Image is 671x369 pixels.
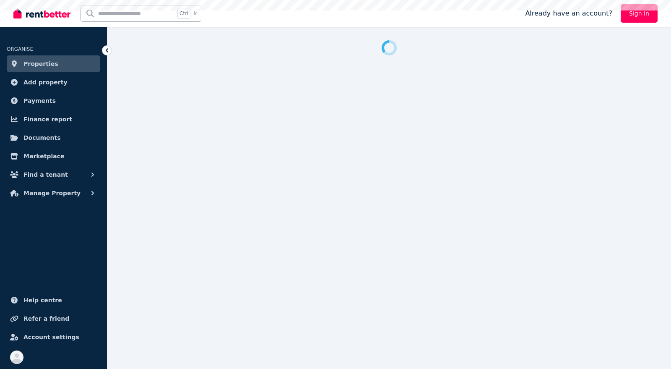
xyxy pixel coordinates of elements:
span: k [194,10,197,17]
img: RentBetter [13,7,70,20]
span: Payments [23,96,56,106]
span: Already have an account? [525,8,612,18]
span: Marketplace [23,151,64,161]
span: Properties [23,59,58,69]
span: ORGANISE [7,46,33,52]
a: Refer a friend [7,310,100,327]
a: Add property [7,74,100,91]
button: Manage Property [7,185,100,202]
a: Account settings [7,329,100,345]
a: Payments [7,92,100,109]
span: Help centre [23,295,62,305]
span: Refer a friend [23,314,69,324]
span: Finance report [23,114,72,124]
span: Documents [23,133,61,143]
a: Marketplace [7,148,100,165]
span: Account settings [23,332,79,342]
span: Ctrl [177,8,190,19]
span: Add property [23,77,68,87]
span: Manage Property [23,188,81,198]
a: Sign In [621,4,658,23]
a: Help centre [7,292,100,309]
span: Find a tenant [23,170,68,180]
a: Finance report [7,111,100,128]
button: Find a tenant [7,166,100,183]
a: Properties [7,55,100,72]
a: Documents [7,129,100,146]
